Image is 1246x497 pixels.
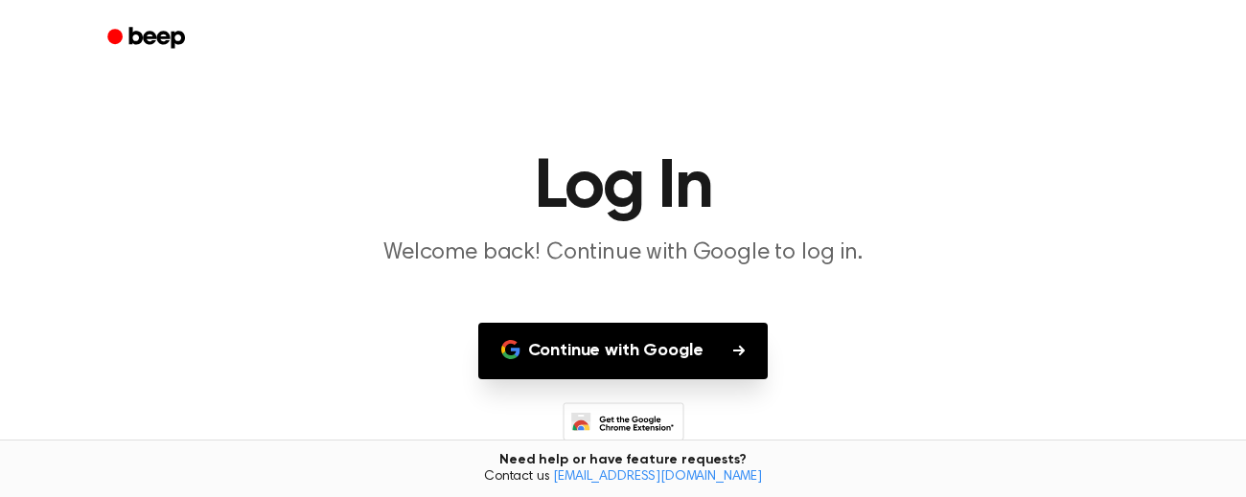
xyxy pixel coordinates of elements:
[553,470,762,484] a: [EMAIL_ADDRESS][DOMAIN_NAME]
[132,153,1114,222] h1: Log In
[12,469,1234,486] span: Contact us
[94,20,202,57] a: Beep
[255,237,991,269] p: Welcome back! Continue with Google to log in.
[478,323,769,379] button: Continue with Google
